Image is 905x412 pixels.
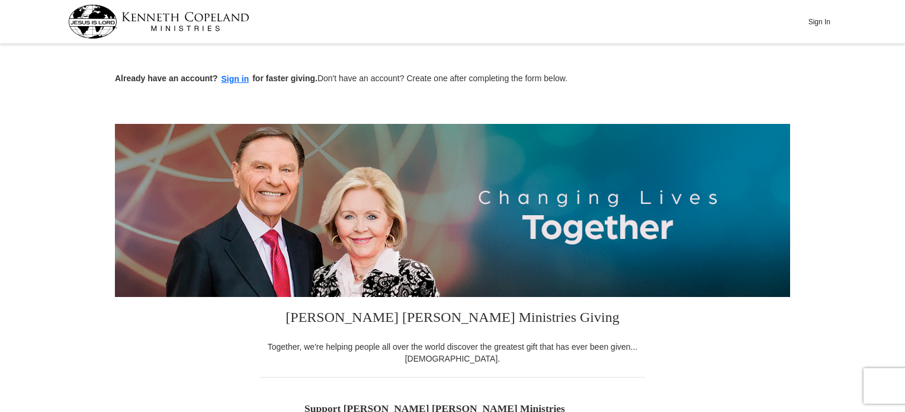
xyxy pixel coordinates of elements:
[115,72,790,86] p: Don't have an account? Create one after completing the form below.
[68,5,249,39] img: kcm-header-logo.svg
[260,341,645,365] div: Together, we're helping people all over the world discover the greatest gift that has ever been g...
[115,74,317,83] strong: Already have an account? for faster giving.
[260,297,645,341] h3: [PERSON_NAME] [PERSON_NAME] Ministries Giving
[218,72,253,86] button: Sign in
[801,12,837,31] button: Sign In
